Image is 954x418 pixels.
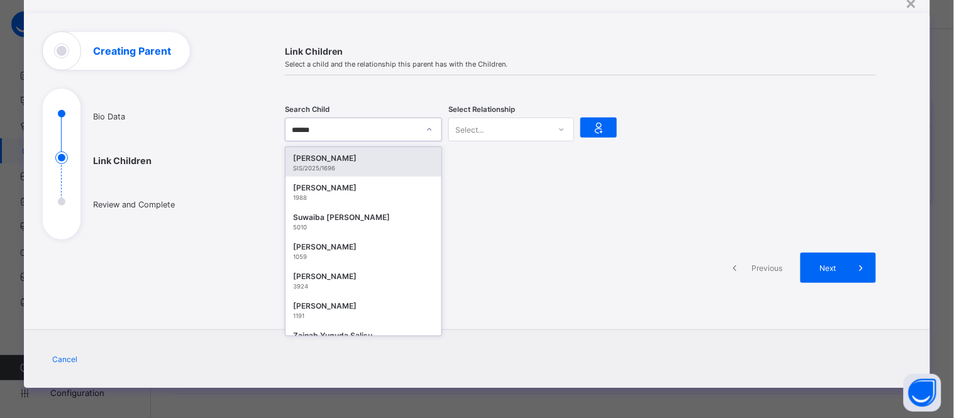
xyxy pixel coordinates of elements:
span: Previous [750,263,784,273]
div: 5010 [293,224,434,231]
div: [PERSON_NAME] [293,300,434,312]
div: Select... [455,118,484,141]
div: Creating Parent [24,13,930,388]
div: [PERSON_NAME] [293,241,434,253]
div: 1059 [293,253,434,260]
div: 3924 [293,283,434,290]
div: SIS/2025/1696 [293,165,434,172]
span: Search Child [285,105,330,114]
div: [PERSON_NAME] [293,270,434,283]
div: Suwaiba [PERSON_NAME] [293,211,434,224]
div: 1988 [293,194,434,201]
div: 1191 [293,312,434,319]
span: Next [810,263,846,273]
div: [PERSON_NAME] [293,182,434,194]
span: Select Relationship [448,105,515,114]
div: Zainab Yuguda Salisu [293,329,434,342]
span: Select a child and the relationship this parent has with the Children. [285,60,876,69]
span: Cancel [52,355,77,364]
div: [PERSON_NAME] [293,152,434,165]
span: Link Children [285,46,876,57]
h1: Creating Parent [93,46,171,56]
button: Open asap [904,374,941,412]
